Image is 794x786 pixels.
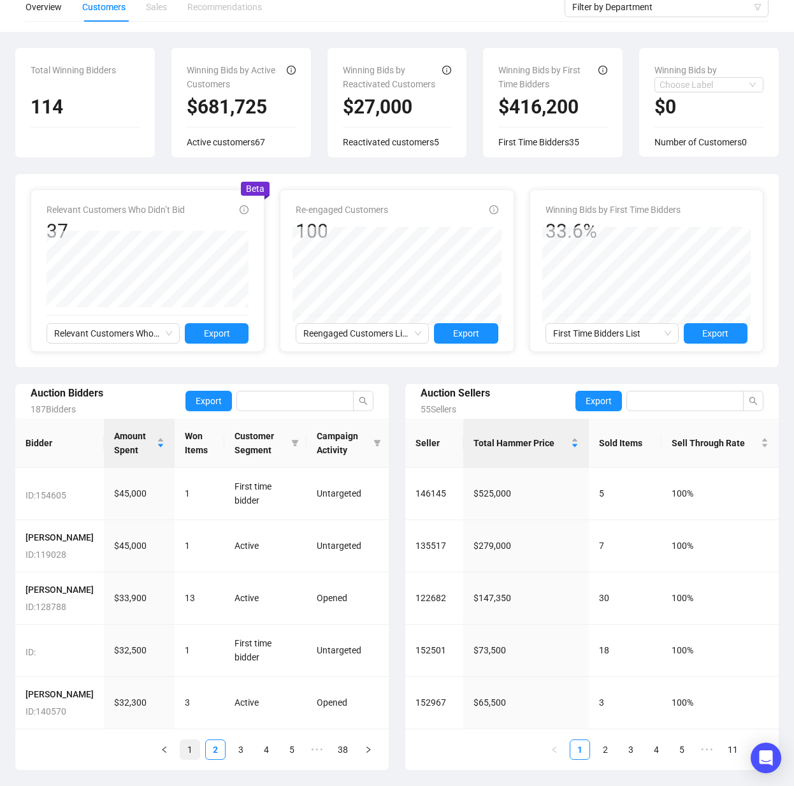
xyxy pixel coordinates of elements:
a: 38 [333,740,352,759]
button: Export [185,323,249,344]
td: 18 [589,625,661,677]
span: Reengaged Customers List [303,324,421,343]
span: filter [371,426,384,460]
span: Export [702,326,728,340]
span: 55 Sellers [421,404,456,414]
th: Won Items [175,419,224,468]
span: info-circle [442,66,451,75]
div: Winning Bids by First Time Bidders [498,63,598,87]
span: Winning Bids by First Time Bidders [545,205,681,215]
span: search [359,397,368,405]
button: Export [434,323,498,344]
div: 100 [296,219,388,244]
span: ID: 140570 [25,706,66,717]
td: $65,500 [463,677,589,729]
th: Seller [405,419,463,468]
a: 11 [723,740,742,759]
li: Next 5 Pages [697,739,718,760]
div: Winning Bids by Active Customers [187,63,287,87]
a: 4 [257,740,276,759]
span: ••• [697,739,718,760]
h2: $681,725 [187,95,296,119]
span: Re-engaged Customers [296,205,388,215]
div: Auction Bidders [31,385,185,401]
button: left [544,739,565,760]
td: Active [224,572,307,625]
td: $33,900 [104,572,175,625]
li: Next 5 Pages [307,739,328,760]
h2: $27,000 [343,95,452,119]
li: 38 [333,739,353,760]
span: Campaign Activity [317,429,368,457]
td: $279,000 [463,520,589,572]
span: ID: [25,647,36,657]
td: Untargeted [307,625,389,677]
span: Export [204,326,230,340]
td: 100% [661,625,779,677]
td: $45,000 [104,468,175,520]
span: Number of Customers 0 [654,137,747,147]
span: search [749,397,758,405]
td: 152967 [405,677,463,729]
td: 135517 [405,520,463,572]
a: 2 [596,740,615,759]
span: right [365,746,372,753]
td: $45,000 [104,520,175,572]
h4: [PERSON_NAME] [25,687,94,701]
td: Opened [307,677,389,729]
li: 3 [621,739,641,760]
div: Auction Sellers [421,385,575,401]
a: 5 [282,740,301,759]
th: Amount Spent [104,419,175,468]
li: Next Page [358,739,379,760]
div: 37 [47,219,185,244]
span: Export [453,326,479,340]
h4: [PERSON_NAME] [25,530,94,544]
button: right [748,739,769,760]
li: 5 [672,739,692,760]
span: ID: 128788 [25,602,66,612]
td: 122682 [405,572,463,625]
td: $32,500 [104,625,175,677]
td: Untargeted [307,520,389,572]
td: 30 [589,572,661,625]
span: ID: 119028 [25,549,66,560]
th: Total Hammer Price [463,419,589,468]
span: Beta [246,184,264,194]
td: 100% [661,468,779,520]
a: 5 [672,740,691,759]
li: Previous Page [544,739,565,760]
button: Export [575,391,622,411]
td: First time bidder [224,468,307,520]
li: 2 [595,739,616,760]
span: Reactivated customers 5 [343,137,439,147]
span: Total Hammer Price [473,436,569,450]
th: Sold Items [589,419,661,468]
button: right [358,739,379,760]
span: info-circle [287,66,296,75]
a: 2 [206,740,225,759]
td: 100% [661,572,779,625]
td: 13 [175,572,224,625]
td: 152501 [405,625,463,677]
span: First Time Bidders List [553,324,671,343]
li: 1 [180,739,200,760]
span: Customer Segment [235,429,286,457]
td: Opened [307,572,389,625]
div: Open Intercom Messenger [751,743,781,773]
div: Winning Bids by Reactivated Customers [343,63,443,87]
li: 11 [723,739,743,760]
td: First time bidder [224,625,307,677]
td: 1 [175,520,224,572]
td: 3 [589,677,661,729]
a: 1 [570,740,589,759]
td: $73,500 [463,625,589,677]
span: filter [373,439,381,447]
div: Total Winning Bidders [31,63,140,87]
span: filter [291,439,299,447]
h4: [PERSON_NAME] [25,583,94,597]
span: left [551,746,558,753]
td: 146145 [405,468,463,520]
button: Export [684,323,747,344]
span: Active customers 67 [187,137,265,147]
